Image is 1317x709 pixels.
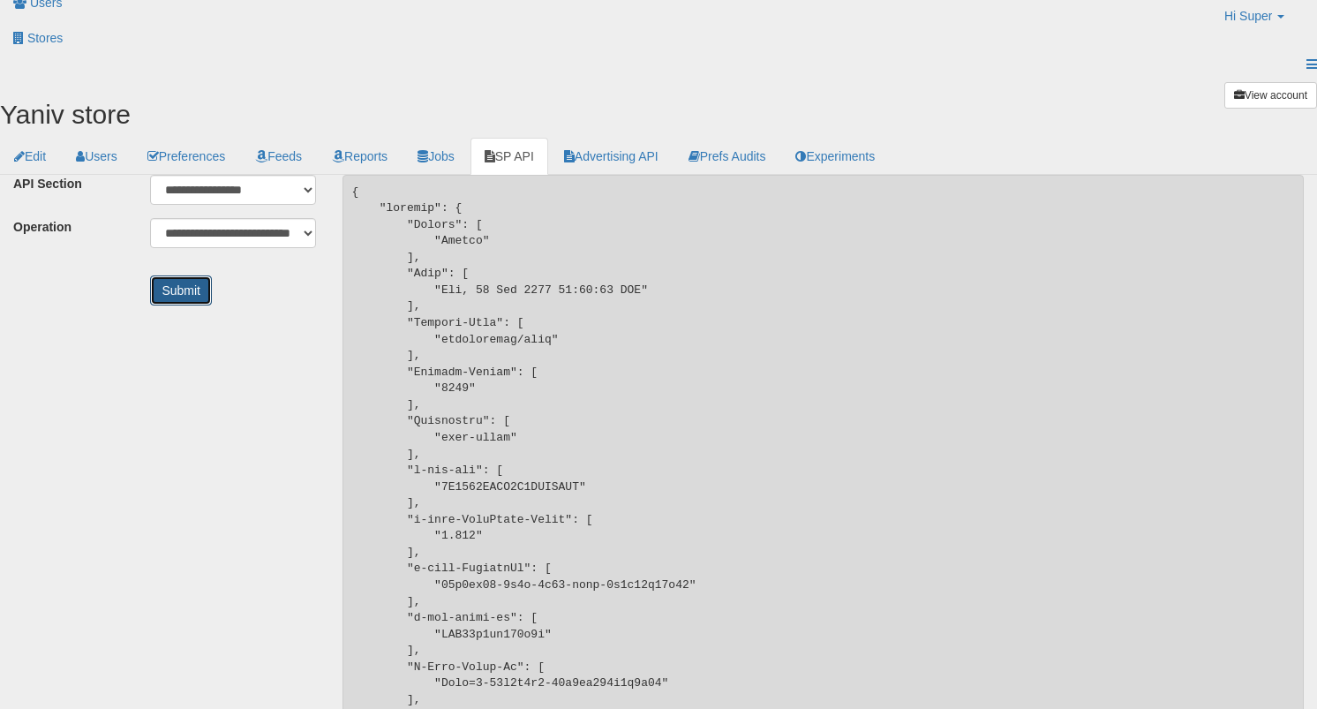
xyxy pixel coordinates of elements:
a: Preferences [133,138,239,175]
a: Jobs [403,138,469,175]
span: Hi Super [1224,7,1272,25]
a: Experiments [781,138,889,175]
button: View account [1224,82,1317,109]
a: Users [62,138,132,175]
a: Reports [318,138,402,175]
button: Submit [150,275,212,305]
span: Stores [27,31,63,45]
a: Advertising API [550,138,673,175]
a: SP API [470,138,548,175]
a: Prefs Audits [674,138,780,175]
a: Feeds [241,138,316,175]
a: View account [1211,82,1238,109]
